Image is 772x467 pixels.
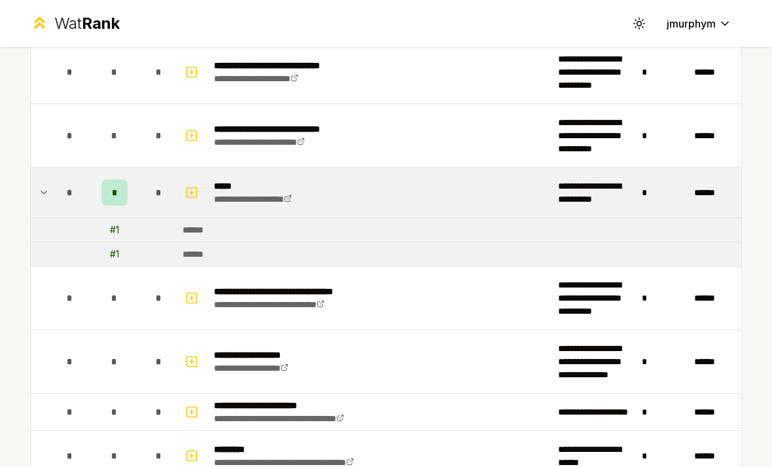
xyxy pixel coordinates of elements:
[110,223,119,236] div: # 1
[656,12,742,35] button: jmurphym
[667,16,716,31] span: jmurphym
[54,13,120,34] div: Wat
[30,13,120,34] a: WatRank
[82,14,120,33] span: Rank
[110,248,119,261] div: # 1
